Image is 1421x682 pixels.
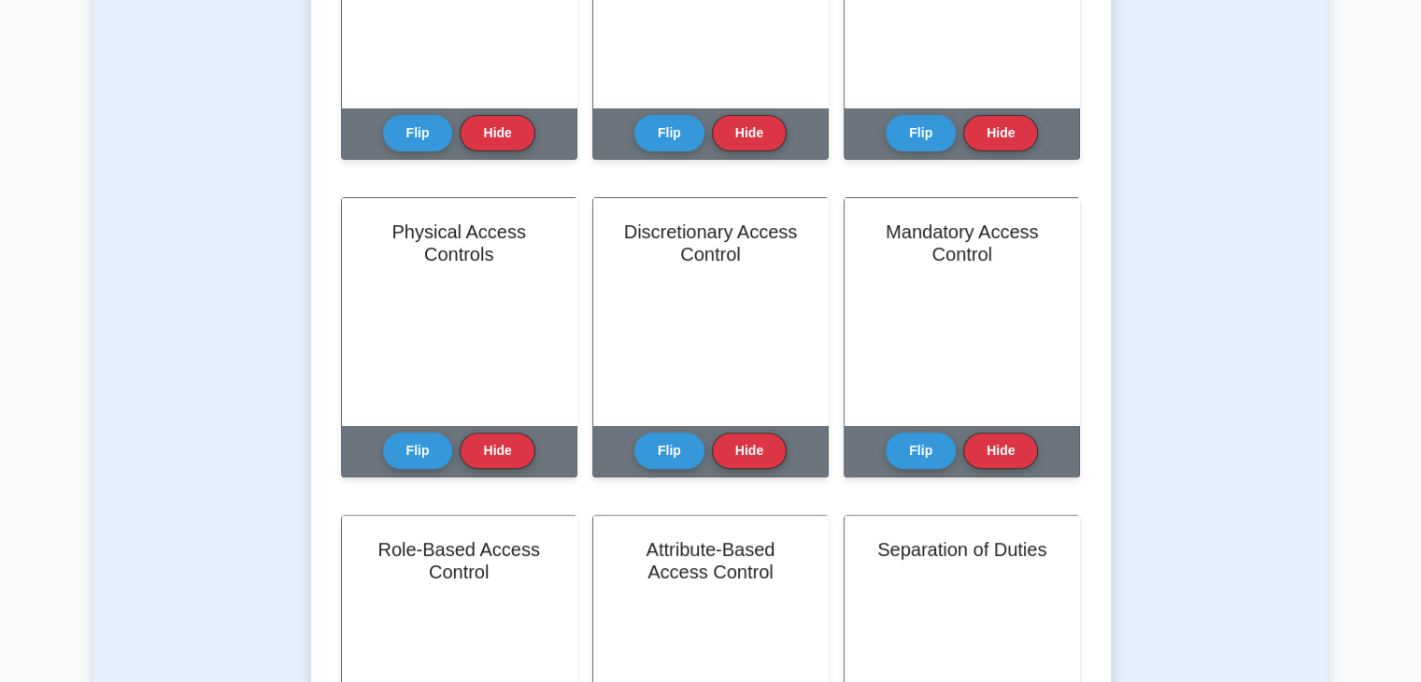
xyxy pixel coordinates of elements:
[886,433,956,469] button: Flip
[616,220,805,265] h2: Discretionary Access Control
[460,115,534,151] button: Hide
[460,433,534,469] button: Hide
[963,115,1038,151] button: Hide
[634,433,704,469] button: Flip
[712,433,787,469] button: Hide
[886,115,956,151] button: Flip
[364,220,554,265] h2: Physical Access Controls
[364,538,554,583] h2: Role-Based Access Control
[867,538,1057,561] h2: Separation of Duties
[616,538,805,583] h2: Attribute-Based Access Control
[867,220,1057,265] h2: Mandatory Access Control
[634,115,704,151] button: Flip
[712,115,787,151] button: Hide
[383,115,453,151] button: Flip
[383,433,453,469] button: Flip
[963,433,1038,469] button: Hide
